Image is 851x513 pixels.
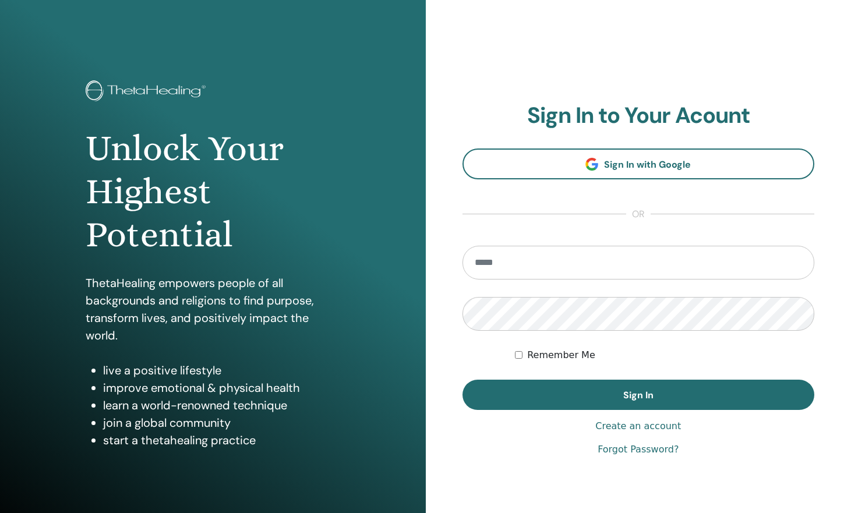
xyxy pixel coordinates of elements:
[595,419,681,433] a: Create an account
[103,431,340,449] li: start a thetahealing practice
[527,348,595,362] label: Remember Me
[623,389,654,401] span: Sign In
[604,158,691,171] span: Sign In with Google
[598,443,679,457] a: Forgot Password?
[86,274,340,344] p: ThetaHealing empowers people of all backgrounds and religions to find purpose, transform lives, a...
[103,362,340,379] li: live a positive lifestyle
[462,380,815,410] button: Sign In
[103,397,340,414] li: learn a world-renowned technique
[103,414,340,431] li: join a global community
[103,379,340,397] li: improve emotional & physical health
[462,148,815,179] a: Sign In with Google
[86,127,340,257] h1: Unlock Your Highest Potential
[462,102,815,129] h2: Sign In to Your Acount
[515,348,814,362] div: Keep me authenticated indefinitely or until I manually logout
[626,207,651,221] span: or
